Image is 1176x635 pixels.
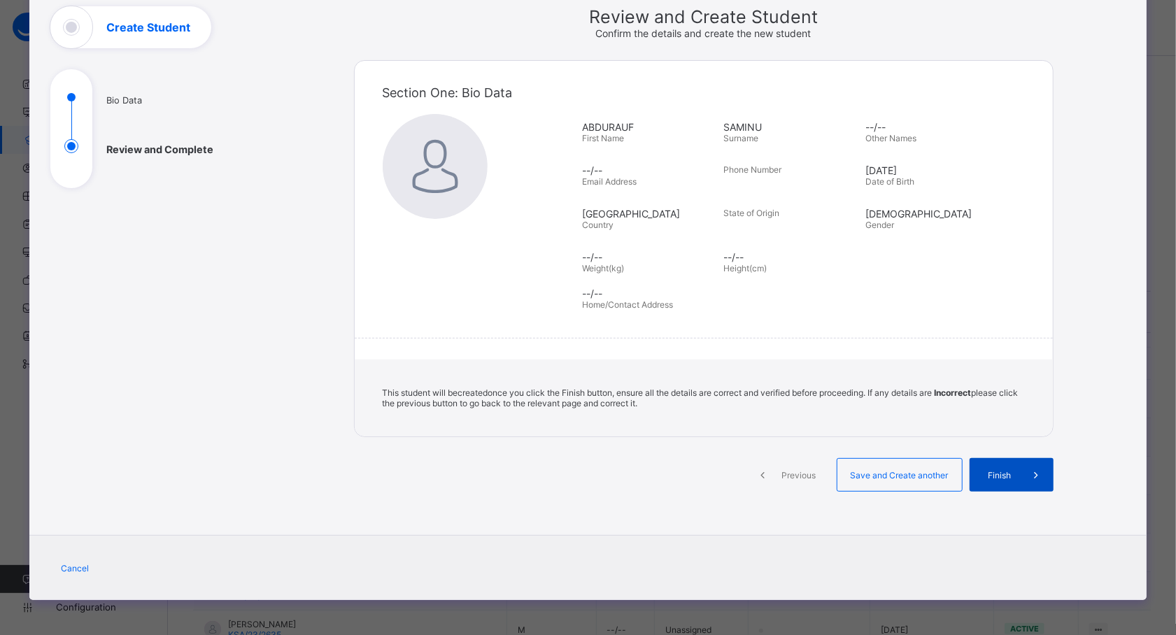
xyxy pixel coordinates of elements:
span: Finish [980,470,1020,480]
img: default.svg [383,114,488,219]
span: Section One: Bio Data [383,85,513,100]
h1: Create Student [106,22,190,33]
span: --/-- [582,164,717,176]
span: SAMINU [724,121,859,133]
span: Other Names [865,133,916,143]
span: --/-- [582,287,1032,299]
span: State of Origin [724,208,780,218]
b: Incorrect [935,387,972,398]
span: Cancel [61,563,89,573]
span: Email Address [582,176,637,187]
span: Previous [780,470,819,480]
span: Gender [865,220,894,230]
span: [DATE] [865,164,1000,176]
span: Review and Create Student [354,6,1054,27]
span: Weight(kg) [582,263,624,273]
span: Date of Birth [865,176,914,187]
span: Country [582,220,614,230]
span: Surname [724,133,759,143]
span: Home/Contact Address [582,299,673,310]
span: [GEOGRAPHIC_DATA] [582,208,717,220]
span: Save and Create another [848,470,951,480]
span: [DEMOGRAPHIC_DATA] [865,208,1000,220]
span: --/-- [724,251,859,263]
span: This student will be created once you click the Finish button, ensure all the details are correct... [383,387,1019,408]
span: First Name [582,133,624,143]
span: --/-- [865,121,1000,133]
span: Phone Number [724,164,782,175]
span: Height(cm) [724,263,767,273]
span: ABDURAUF [582,121,717,133]
span: Confirm the details and create the new student [596,27,812,39]
span: --/-- [582,251,717,263]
